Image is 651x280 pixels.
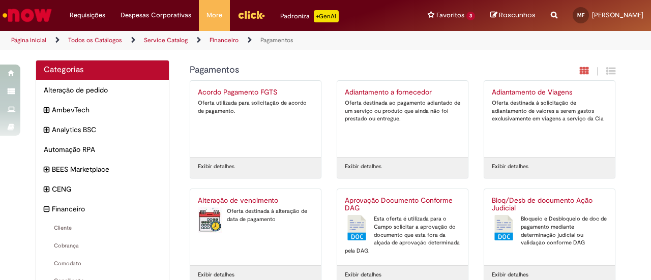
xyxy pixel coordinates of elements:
[52,184,161,194] span: CENG
[52,164,161,174] span: BEES Marketplace
[260,36,293,44] a: Pagamentos
[484,189,615,265] a: Bloq/Desb de documento Ação Judicial Bloq/Desb de documento Ação Judicial Bloqueio e Desbloqueio ...
[52,204,161,214] span: Financeiro
[492,163,528,171] a: Exibir detalhes
[499,10,536,20] span: Rascunhos
[280,10,339,22] div: Padroniza
[44,105,49,116] i: expandir categoria AmbevTech
[144,36,188,44] a: Service Catalog
[190,65,506,75] h1: {"description":null,"title":"Pagamentos"} Categoria
[44,66,161,75] h2: Categorias
[345,271,381,279] a: Exibir detalhes
[8,31,426,50] ul: Trilhas de página
[70,10,105,20] span: Requisições
[36,80,169,100] div: Alteração de pedido
[36,255,169,273] div: Comodato
[36,100,169,120] div: expandir categoria AmbevTech AmbevTech
[36,237,169,255] div: Cobrança
[198,207,313,223] div: Oferta destinada à alteração de data de pagamento
[206,10,222,20] span: More
[198,207,222,233] img: Alteração de vencimento
[190,189,321,265] a: Alteração de vencimento Alteração de vencimento Oferta destinada à alteração de data de pagamento
[345,99,460,123] div: Oferta destinada ao pagamento adiantado de um serviço ou produto que ainda não foi prestado ou en...
[44,184,49,195] i: expandir categoria CENG
[492,215,607,247] div: Bloqueio e Desbloqueio de doc de pagamento mediante determinação judicial ou validação conforme DAG
[44,85,161,95] span: Alteração de pedido
[337,81,468,157] a: Adiantamento a fornecedor Oferta destinada ao pagamento adiantado de um serviço ou produto que ai...
[492,99,607,123] div: Oferta destinada à solicitação de adiantamento de valores a serem gastos exclusivamente em viagen...
[345,215,369,240] img: Aprovação Documento Conforme DAG
[44,204,49,215] i: recolher categoria Financeiro
[592,11,643,19] span: [PERSON_NAME]
[490,11,536,20] a: Rascunhos
[44,125,49,136] i: expandir categoria Analytics BSC
[36,119,169,140] div: expandir categoria Analytics BSC Analytics BSC
[36,219,169,237] div: Cliente
[492,197,607,213] h2: Bloq/Desb de documento Ação Judicial
[436,10,464,20] span: Favoritos
[44,224,161,232] span: Cliente
[36,199,169,219] div: recolher categoria Financeiro Financeiro
[68,36,122,44] a: Todos os Catálogos
[44,242,161,250] span: Cobrança
[44,144,161,154] span: Automação RPA
[36,139,169,160] div: Automação RPA
[238,7,265,22] img: click_logo_yellow_360x200.png
[198,271,234,279] a: Exibir detalhes
[36,159,169,179] div: expandir categoria BEES Marketplace BEES Marketplace
[36,179,169,199] div: expandir categoria CENG CENG
[580,66,589,76] i: Exibição em cartão
[345,215,460,255] div: Esta oferta é utilizada para o Campo solicitar a aprovação do documento que esta fora da alçada d...
[52,125,161,135] span: Analytics BSC
[210,36,239,44] a: Financeiro
[198,163,234,171] a: Exibir detalhes
[44,164,49,175] i: expandir categoria BEES Marketplace
[492,215,516,240] img: Bloq/Desb de documento Ação Judicial
[492,271,528,279] a: Exibir detalhes
[484,81,615,157] a: Adiantamento de Viagens Oferta destinada à solicitação de adiantamento de valores a serem gastos ...
[345,163,381,171] a: Exibir detalhes
[345,197,460,213] h2: Aprovação Documento Conforme DAG
[44,260,161,268] span: Comodato
[198,88,313,97] h2: Acordo Pagamento FGTS
[492,88,607,97] h2: Adiantamento de Viagens
[337,189,468,265] a: Aprovação Documento Conforme DAG Aprovação Documento Conforme DAG Esta oferta é utilizada para o ...
[198,197,313,205] h2: Alteração de vencimento
[198,99,313,115] div: Oferta utilizada para solicitação de acordo de pagamento.
[466,12,475,20] span: 3
[1,5,53,25] img: ServiceNow
[577,12,584,18] span: MF
[52,105,161,115] span: AmbevTech
[606,66,615,76] i: Exibição de grade
[190,81,321,157] a: Acordo Pagamento FGTS Oferta utilizada para solicitação de acordo de pagamento.
[345,88,460,97] h2: Adiantamento a fornecedor
[597,66,599,77] span: |
[314,10,339,22] p: +GenAi
[121,10,191,20] span: Despesas Corporativas
[11,36,46,44] a: Página inicial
